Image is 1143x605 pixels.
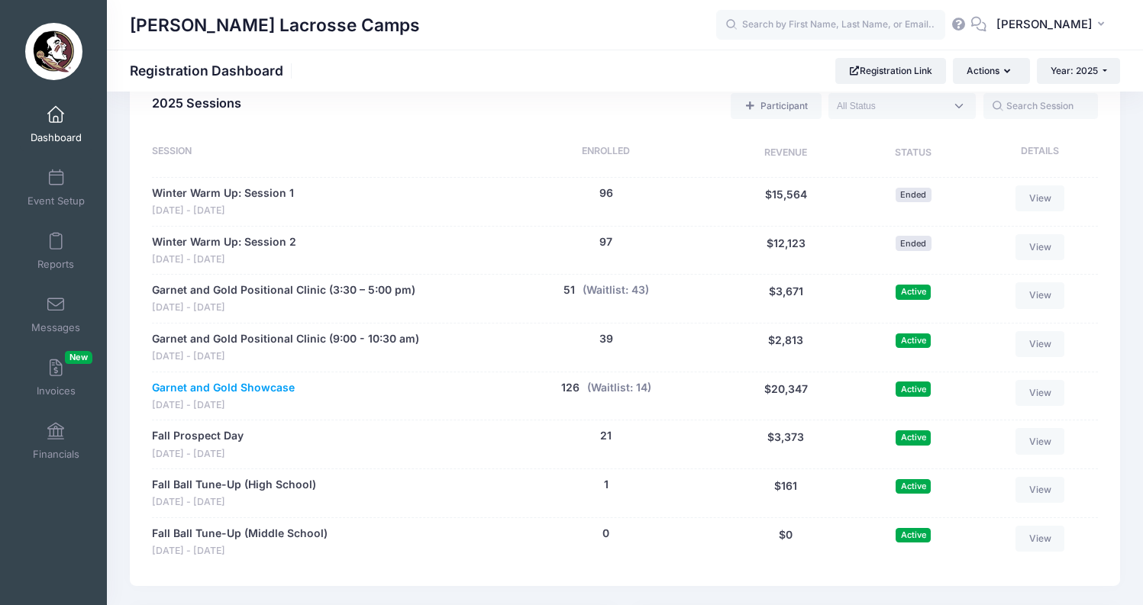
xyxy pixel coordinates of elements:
[719,144,851,163] div: Revenue
[837,99,945,113] textarea: Search
[600,428,612,444] button: 21
[719,185,851,218] div: $15,564
[731,93,821,119] a: Add a new manual registration
[719,526,851,558] div: $0
[583,282,649,298] button: (Waitlist: 43)
[20,414,92,468] a: Financials
[152,544,328,558] span: [DATE] - [DATE]
[1051,65,1098,76] span: Year: 2025
[27,195,85,208] span: Event Setup
[719,282,851,315] div: $3,671
[31,321,80,334] span: Messages
[1015,526,1064,552] a: View
[953,58,1029,84] button: Actions
[563,282,575,298] button: 51
[152,495,316,510] span: [DATE] - [DATE]
[152,349,419,364] span: [DATE] - [DATE]
[896,528,931,542] span: Active
[31,131,82,144] span: Dashboard
[719,477,851,510] div: $161
[152,526,328,542] a: Fall Ball Tune-Up (Middle School)
[1015,477,1064,503] a: View
[1015,282,1064,308] a: View
[152,301,415,315] span: [DATE] - [DATE]
[20,224,92,278] a: Reports
[152,185,294,201] a: Winter Warm Up: Session 1
[37,385,76,397] span: Invoices
[130,8,420,43] h1: [PERSON_NAME] Lacrosse Camps
[1015,380,1064,406] a: View
[719,234,851,267] div: $12,123
[33,448,79,461] span: Financials
[37,258,74,271] span: Reports
[1015,185,1064,211] a: View
[152,428,244,444] a: Fall Prospect Day
[1015,234,1064,260] a: View
[152,95,241,111] span: 2025 Sessions
[1015,428,1064,454] a: View
[20,288,92,341] a: Messages
[896,236,932,250] span: Ended
[152,282,415,298] a: Garnet and Gold Positional Clinic (3:30 – 5:00 pm)
[152,477,316,493] a: Fall Ball Tune-Up (High School)
[20,98,92,151] a: Dashboard
[604,477,609,493] button: 1
[719,331,851,364] div: $2,813
[719,428,851,461] div: $3,373
[152,398,295,413] span: [DATE] - [DATE]
[896,333,931,348] span: Active
[20,351,92,404] a: InvoicesNew
[152,253,296,267] span: [DATE] - [DATE]
[152,144,492,163] div: Session
[152,331,419,347] a: Garnet and Gold Positional Clinic (9:00 - 10:30 am)
[896,479,931,494] span: Active
[152,380,295,396] a: Garnet and Gold Showcase
[986,8,1120,43] button: [PERSON_NAME]
[852,144,975,163] div: Status
[719,380,851,413] div: $20,347
[975,144,1098,163] div: Details
[896,381,931,396] span: Active
[1037,58,1120,84] button: Year: 2025
[896,430,931,445] span: Active
[152,447,244,462] span: [DATE] - [DATE]
[492,144,719,163] div: Enrolled
[835,58,946,84] a: Registration Link
[599,331,613,347] button: 39
[896,285,931,299] span: Active
[130,63,296,79] h1: Registration Dashboard
[561,380,580,396] button: 126
[65,351,92,364] span: New
[25,23,82,80] img: Sara Tisdale Lacrosse Camps
[1015,331,1064,357] a: View
[599,234,612,250] button: 97
[587,380,651,396] button: (Waitlist: 14)
[602,526,609,542] button: 0
[996,16,1093,33] span: [PERSON_NAME]
[152,234,296,250] a: Winter Warm Up: Session 2
[20,161,92,214] a: Event Setup
[983,93,1098,119] input: Search Session
[896,188,932,202] span: Ended
[152,204,294,218] span: [DATE] - [DATE]
[599,185,613,201] button: 96
[716,10,945,40] input: Search by First Name, Last Name, or Email...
